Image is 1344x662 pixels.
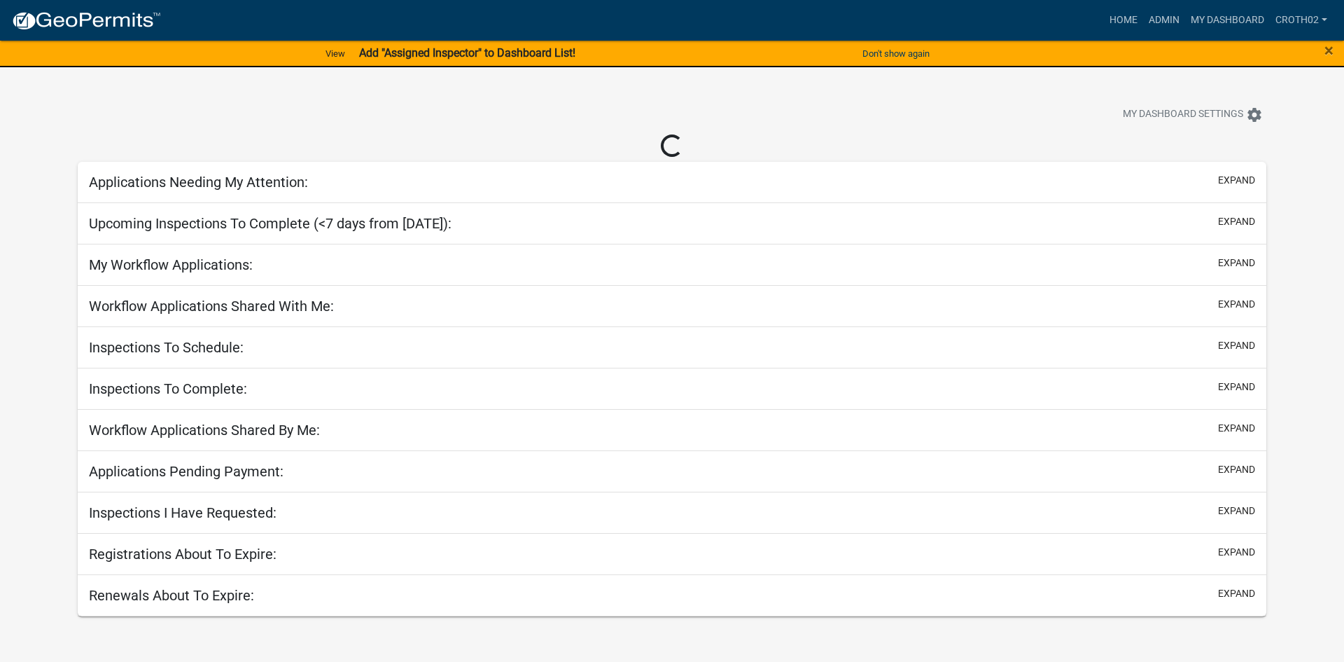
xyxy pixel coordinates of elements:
[359,46,575,60] strong: Add "Assigned Inspector" to Dashboard List!
[1143,7,1185,34] a: Admin
[89,422,320,439] h5: Workflow Applications Shared By Me:
[89,546,276,563] h5: Registrations About To Expire:
[89,504,276,521] h5: Inspections I Have Requested:
[1218,173,1255,188] button: expand
[89,339,244,356] h5: Inspections To Schedule:
[857,42,935,65] button: Don't show again
[1185,7,1270,34] a: My Dashboard
[1218,256,1255,270] button: expand
[89,380,247,397] h5: Inspections To Complete:
[320,42,351,65] a: View
[1218,297,1255,312] button: expand
[1246,106,1263,123] i: settings
[1218,504,1255,518] button: expand
[1218,545,1255,560] button: expand
[1123,106,1243,123] span: My Dashboard Settings
[89,174,308,191] h5: Applications Needing My Attention:
[89,215,451,232] h5: Upcoming Inspections To Complete (<7 days from [DATE]):
[1324,42,1333,59] button: Close
[1218,338,1255,353] button: expand
[89,256,253,273] h5: My Workflow Applications:
[1218,214,1255,229] button: expand
[1218,586,1255,601] button: expand
[1104,7,1143,34] a: Home
[89,587,254,604] h5: Renewals About To Expire:
[1112,101,1274,128] button: My Dashboard Settingssettings
[1218,421,1255,436] button: expand
[1218,462,1255,477] button: expand
[1218,380,1255,394] button: expand
[1324,41,1333,60] span: ×
[89,463,283,480] h5: Applications Pending Payment:
[89,298,334,315] h5: Workflow Applications Shared With Me:
[1270,7,1333,34] a: croth02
